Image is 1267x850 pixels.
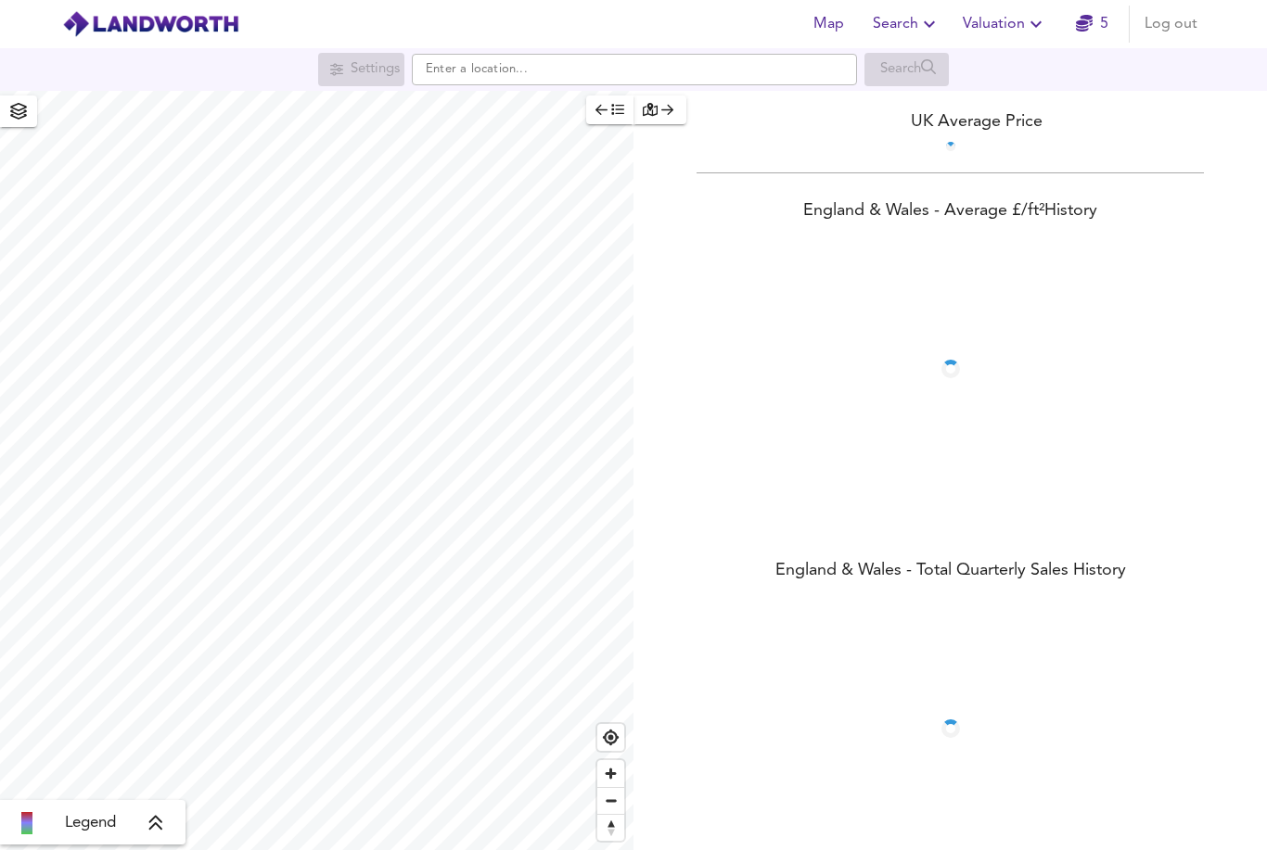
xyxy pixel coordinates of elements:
span: Zoom out [597,788,624,814]
div: Search for a location first or explore the map [864,53,949,86]
button: Valuation [955,6,1055,43]
span: Legend [65,812,116,834]
span: Valuation [963,11,1047,37]
span: Reset bearing to north [597,815,624,841]
a: 5 [1076,11,1108,37]
span: Log out [1145,11,1197,37]
input: Enter a location... [412,54,857,85]
img: logo [62,10,239,38]
button: Zoom out [597,787,624,814]
div: Search for a location first or explore the map [318,53,404,86]
button: Map [799,6,858,43]
div: England & Wales - Average £/ ft² History [633,199,1267,225]
button: 5 [1062,6,1121,43]
div: England & Wales - Total Quarterly Sales History [633,559,1267,585]
button: Reset bearing to north [597,814,624,841]
div: UK Average Price [633,109,1267,134]
span: Map [806,11,851,37]
button: Find my location [597,724,624,751]
span: Search [873,11,941,37]
button: Search [865,6,948,43]
button: Log out [1137,6,1205,43]
button: Zoom in [597,760,624,787]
